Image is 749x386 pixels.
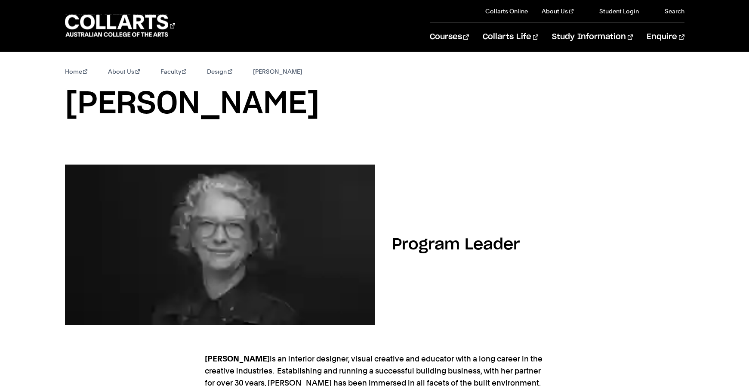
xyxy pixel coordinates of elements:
a: Design [207,65,232,78]
a: Collarts Online [485,7,528,16]
a: Search [653,7,684,16]
a: Study Information [552,23,633,51]
a: Student Login [587,7,639,16]
strong: [PERSON_NAME] [205,354,270,363]
a: Courses [430,23,469,51]
a: About Us [108,65,140,78]
a: Faculty [160,65,187,78]
a: Collarts Life [483,23,538,51]
span: [PERSON_NAME] [253,65,302,78]
div: Go to homepage [65,13,175,38]
a: Home [65,65,88,78]
h1: [PERSON_NAME] [65,84,684,123]
h2: Program Leader [392,237,520,252]
a: About Us [542,7,573,16]
a: Enquire [647,23,684,51]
